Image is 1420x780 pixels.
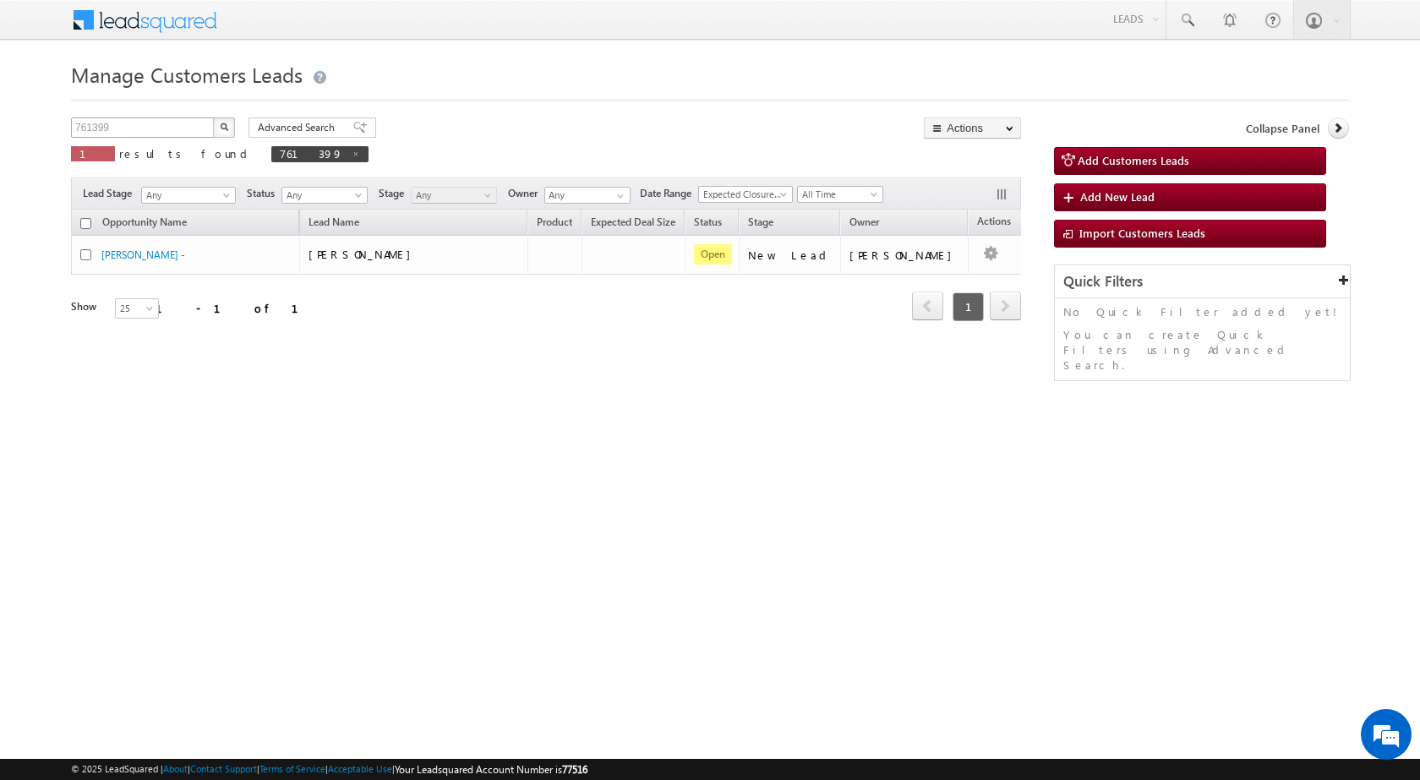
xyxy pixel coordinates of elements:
[83,186,139,201] span: Lead Stage
[1063,327,1341,373] p: You can create Quick Filters using Advanced Search.
[849,215,879,228] span: Owner
[544,187,631,204] input: Type to Search
[300,213,368,235] span: Lead Name
[582,213,684,235] a: Expected Deal Size
[1080,189,1155,204] span: Add New Lead
[115,298,159,319] a: 25
[71,299,101,314] div: Show
[797,186,883,203] a: All Time
[698,186,793,203] a: Expected Closure Date
[1079,226,1205,240] span: Import Customers Leads
[280,146,343,161] span: 761399
[748,248,833,263] div: New Lead
[1246,121,1319,136] span: Collapse Panel
[258,120,340,135] span: Advanced Search
[163,763,188,774] a: About
[685,213,730,235] a: Status
[748,215,773,228] span: Stage
[94,213,195,235] a: Opportunity Name
[990,293,1021,320] a: next
[798,187,878,202] span: All Time
[142,188,230,203] span: Any
[190,763,257,774] a: Contact Support
[102,215,187,228] span: Opportunity Name
[1055,265,1350,298] div: Quick Filters
[395,763,587,776] span: Your Leadsquared Account Number is
[328,763,392,774] a: Acceptable Use
[411,187,497,204] a: Any
[220,123,228,131] img: Search
[309,247,419,261] span: [PERSON_NAME]
[924,117,1021,139] button: Actions
[282,188,363,203] span: Any
[80,218,91,229] input: Check all records
[849,248,960,263] div: [PERSON_NAME]
[608,188,629,205] a: Show All Items
[537,215,572,228] span: Product
[591,215,675,228] span: Expected Deal Size
[101,248,185,261] a: [PERSON_NAME] -
[71,61,303,88] span: Manage Customers Leads
[259,763,325,774] a: Terms of Service
[412,188,492,203] span: Any
[379,186,411,201] span: Stage
[699,187,787,202] span: Expected Closure Date
[71,761,587,777] span: © 2025 LeadSquared | | | | |
[562,763,587,776] span: 77516
[508,186,544,201] span: Owner
[1078,153,1189,167] span: Add Customers Leads
[953,292,984,321] span: 1
[969,212,1019,234] span: Actions
[640,186,698,201] span: Date Range
[694,244,732,265] span: Open
[141,187,236,204] a: Any
[247,186,281,201] span: Status
[912,293,943,320] a: prev
[116,301,161,316] span: 25
[740,213,782,235] a: Stage
[156,298,319,318] div: 1 - 1 of 1
[1063,304,1341,319] p: No Quick Filter added yet!
[990,292,1021,320] span: next
[281,187,368,204] a: Any
[912,292,943,320] span: prev
[119,146,254,161] span: results found
[79,146,106,161] span: 1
